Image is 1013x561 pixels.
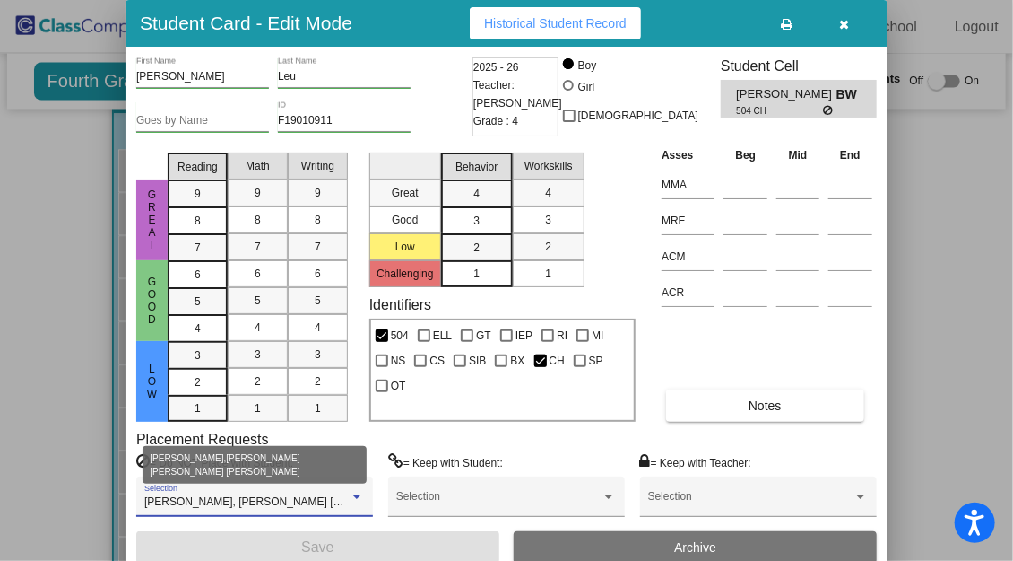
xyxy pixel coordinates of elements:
span: [PERSON_NAME], [PERSON_NAME] [PERSON_NAME] [PERSON_NAME] [144,495,510,508]
div: Girl [577,79,595,95]
span: OT [391,375,406,397]
h3: Student Cell [721,57,877,75]
th: Mid [772,145,824,165]
span: 504 [391,325,409,346]
span: GT [476,325,491,346]
th: Asses [657,145,719,165]
span: 6 [315,266,321,282]
span: 5 [255,293,261,309]
span: 1 [315,400,321,416]
span: 8 [255,212,261,228]
span: 8 [315,212,321,228]
input: Enter ID [278,115,411,127]
span: 1 [545,266,551,282]
span: 9 [195,186,201,202]
span: SP [589,350,603,372]
span: NS [391,350,406,372]
span: RI [557,325,567,346]
th: Beg [719,145,772,165]
span: 2025 - 26 [473,58,519,76]
span: 4 [195,320,201,337]
span: Good [144,276,160,326]
label: = Do NOT Place with Student: [136,453,293,471]
span: IEP [515,325,532,346]
label: Placement Requests [136,431,269,448]
span: [DEMOGRAPHIC_DATA] [578,105,698,127]
span: BX [510,350,524,372]
span: 3 [545,212,551,228]
span: 1 [473,266,480,282]
input: assessment [662,279,714,306]
span: Notes [749,399,782,413]
span: 6 [255,266,261,282]
span: 4 [255,320,261,336]
span: 6 [195,267,201,283]
span: Grade : 4 [473,112,518,130]
span: Writing [301,158,334,174]
span: Teacher: [PERSON_NAME] [473,76,562,112]
label: Identifiers [369,296,431,313]
span: Math [246,158,270,174]
span: Save [301,539,333,555]
span: 2 [195,374,201,390]
span: 2 [545,239,551,255]
span: 4 [315,320,321,336]
span: Reading [177,159,218,175]
label: = Keep with Teacher: [640,453,751,471]
span: 1 [195,400,201,416]
span: 3 [195,347,201,364]
span: 5 [195,294,201,310]
span: 4 [545,185,551,201]
div: Boy [577,57,597,74]
span: 504 CH [736,104,823,118]
h3: Student Card - Edit Mode [140,12,352,34]
th: End [824,145,877,165]
span: 9 [255,185,261,201]
span: 7 [315,239,321,255]
span: 3 [473,213,480,229]
button: Historical Student Record [470,7,641,39]
span: 2 [255,373,261,390]
span: 7 [255,239,261,255]
input: assessment [662,207,714,234]
span: 2 [473,240,480,256]
span: BW [836,85,861,104]
span: Great [144,188,160,251]
span: 9 [315,185,321,201]
span: 1 [255,400,261,416]
span: 4 [473,186,480,202]
span: Archive [674,540,716,555]
span: Low [144,363,160,400]
span: Historical Student Record [484,16,627,31]
button: Notes [666,390,863,422]
span: 8 [195,213,201,229]
span: SIB [469,350,486,372]
span: CS [429,350,445,372]
span: [PERSON_NAME] [736,85,836,104]
span: 7 [195,240,201,256]
span: Behavior [455,159,498,175]
span: CH [550,350,565,372]
span: 5 [315,293,321,309]
span: ELL [433,325,452,346]
span: 3 [255,346,261,363]
input: assessment [662,171,714,198]
span: 2 [315,373,321,390]
label: = Keep with Student: [388,453,503,471]
span: Workskills [524,158,573,174]
input: goes by name [136,115,269,127]
span: 3 [315,346,321,363]
span: MI [592,325,603,346]
input: assessment [662,243,714,270]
